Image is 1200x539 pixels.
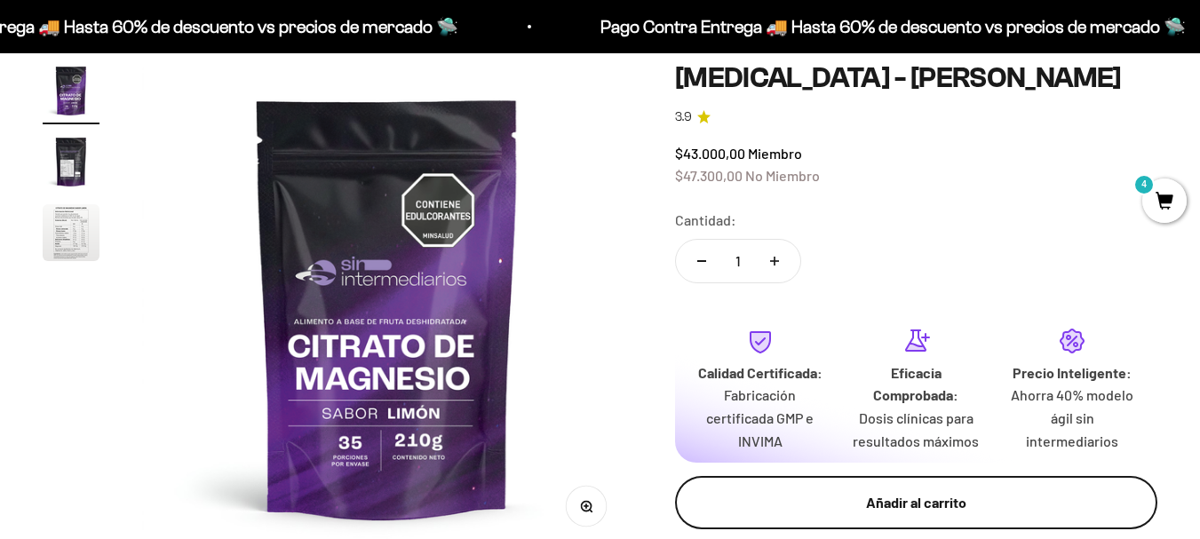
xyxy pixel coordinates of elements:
button: Reducir cantidad [676,240,727,282]
span: No Miembro [745,167,820,184]
a: 3.93.9 de 5.0 estrellas [675,107,1157,127]
span: Miembro [748,145,802,162]
p: Ahorra 40% modelo ágil sin intermediarios [1008,384,1136,452]
button: Ir al artículo 2 [43,133,99,195]
span: 3.9 [675,107,692,127]
button: Aumentar cantidad [749,240,800,282]
button: Ir al artículo 3 [43,204,99,266]
p: Fabricación certificada GMP e INVIMA [696,384,824,452]
span: $47.300,00 [675,167,743,184]
img: Citrato de Magnesio - Sabor Limón [43,133,99,190]
div: Añadir al carrito [711,491,1122,514]
strong: Calidad Certificada: [698,364,823,381]
img: Citrato de Magnesio - Sabor Limón [43,204,99,261]
button: Ir al artículo 1 [43,62,99,124]
label: Cantidad: [675,209,736,232]
a: 4 [1142,193,1187,212]
button: Añadir al carrito [675,476,1157,529]
img: Citrato de Magnesio - Sabor Limón [43,62,99,119]
span: $43.000,00 [675,145,745,162]
h1: [MEDICAL_DATA] - [PERSON_NAME] [675,62,1157,93]
p: Pago Contra Entrega 🚚 Hasta 60% de descuento vs precios de mercado 🛸 [600,12,1186,41]
strong: Eficacia Comprobada: [873,364,958,404]
strong: Precio Inteligente: [1013,364,1132,381]
mark: 4 [1133,174,1155,195]
p: Dosis clínicas para resultados máximos [853,407,981,452]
